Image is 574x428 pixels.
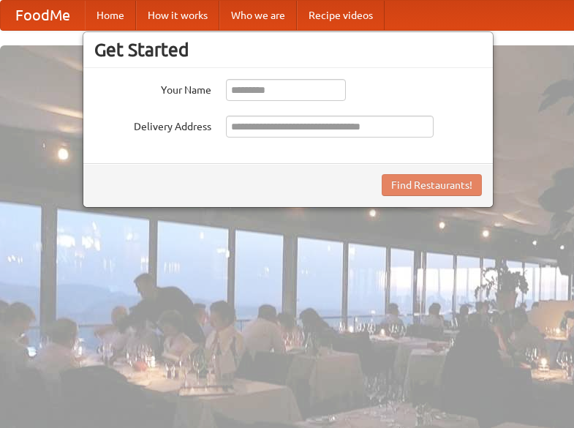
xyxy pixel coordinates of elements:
[1,1,85,30] a: FoodMe
[94,79,211,97] label: Your Name
[94,116,211,134] label: Delivery Address
[85,1,136,30] a: Home
[136,1,219,30] a: How it works
[219,1,297,30] a: Who we are
[382,174,482,196] button: Find Restaurants!
[297,1,385,30] a: Recipe videos
[94,39,482,61] h3: Get Started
